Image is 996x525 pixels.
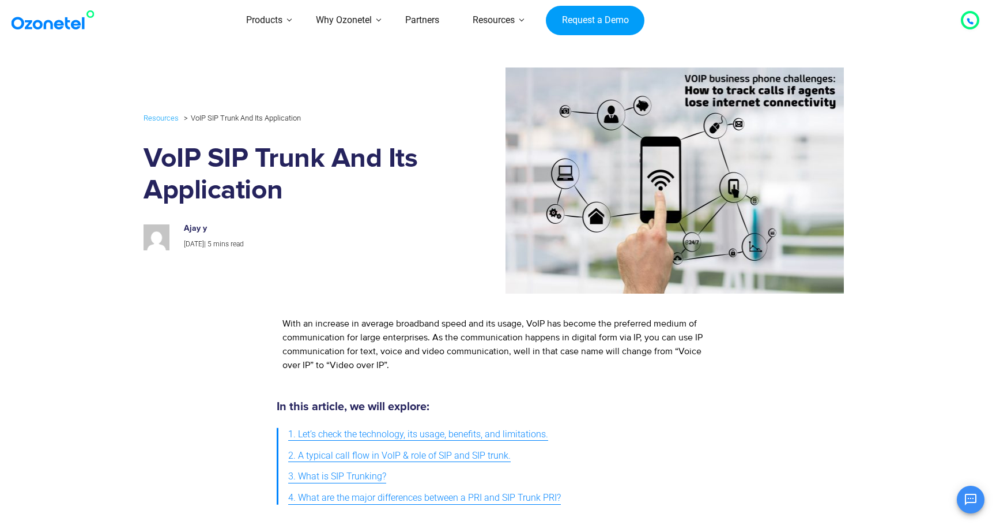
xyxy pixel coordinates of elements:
a: Resources [144,111,179,125]
span: 5 [207,240,212,248]
h5: In this article, we will explore: [277,401,714,412]
p: | [184,238,427,251]
h6: Ajay y [184,224,427,234]
div: With an increase in average broadband speed and its usage, VoIP has become the preferred medium o... [282,317,708,372]
span: 3. What is SIP Trunking? [288,468,386,485]
li: VoIP SIP Trunk And Its Application [181,111,301,125]
span: 2. A typical call flow in VoIP & role of SIP and SIP trunk. [288,448,511,464]
span: 4. What are the major differences between a PRI and SIP Trunk PRI? [288,490,561,507]
button: Open chat [957,486,984,513]
span: mins read [213,240,244,248]
a: 4. What are the major differences between a PRI and SIP Trunk PRI? [288,487,561,509]
span: [DATE] [184,240,204,248]
a: Request a Demo [546,6,644,36]
a: 1. Let’s check the technology, its usage, benefits, and limitations. [288,424,548,445]
span: 1. Let’s check the technology, its usage, benefits, and limitations. [288,426,548,443]
a: 2. A typical call flow in VoIP & role of SIP and SIP trunk. [288,445,511,467]
h1: VoIP SIP Trunk And Its Application [144,143,439,207]
img: ca79e7ff75a4a49ece3c360be6bc1c9ae11b1190ab38fa3a42769ffe2efab0fe [144,224,169,250]
a: 3. What is SIP Trunking? [288,466,386,487]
